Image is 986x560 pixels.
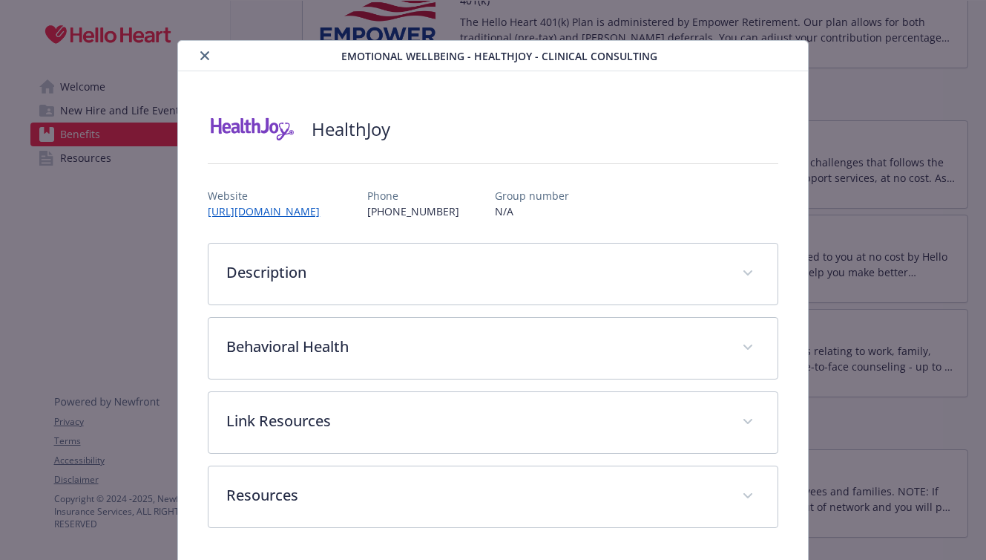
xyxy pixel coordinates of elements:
div: Behavioral Health [208,318,778,379]
img: HealthJoy, LLC [208,107,297,152]
p: Website [208,188,332,204]
p: Link Resources [226,410,724,432]
button: close [196,47,214,65]
p: Behavioral Health [226,336,724,358]
p: Phone [367,188,459,204]
div: Link Resources [208,392,778,453]
p: Group number [495,188,569,204]
h2: HealthJoy [312,117,390,142]
span: Emotional Wellbeing - HealthJoy - Clinical Consulting [341,48,657,64]
p: Resources [226,484,724,507]
p: N/A [495,204,569,219]
p: [PHONE_NUMBER] [367,204,459,219]
div: Description [208,244,778,305]
p: Description [226,261,724,284]
div: Resources [208,466,778,527]
a: [URL][DOMAIN_NAME] [208,204,332,218]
